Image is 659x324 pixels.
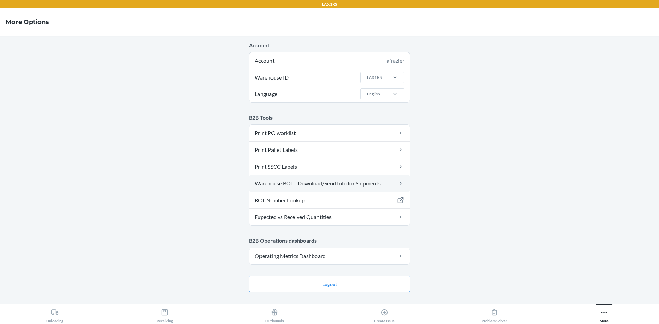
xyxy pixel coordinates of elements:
div: Account [249,52,410,69]
div: Receiving [157,306,173,323]
div: English [367,91,380,97]
input: Warehouse IDLAX1RS [366,74,367,81]
input: LanguageEnglish [366,91,367,97]
div: afrazier [386,57,404,65]
span: Language [254,86,278,102]
div: Unloading [46,306,63,323]
button: More [549,304,659,323]
button: Receiving [110,304,220,323]
p: Account [249,41,410,49]
p: B2B Tools [249,113,410,122]
span: Warehouse ID [254,69,290,86]
button: Logout [249,276,410,292]
button: Create Issue [329,304,439,323]
div: Problem Solver [482,306,507,323]
a: Expected vs Received Quantities [249,209,410,225]
h4: More Options [5,17,49,26]
div: More [600,306,609,323]
div: LAX1RS [367,74,382,81]
div: Outbounds [265,306,284,323]
a: Operating Metrics Dashboard [249,248,410,264]
a: Print Pallet Labels [249,142,410,158]
a: Warehouse BOT - Download/Send Info for Shipments [249,175,410,192]
a: Print PO worklist [249,125,410,141]
div: Create Issue [374,306,395,323]
a: Print SSCC Labels [249,158,410,175]
button: Problem Solver [439,304,549,323]
a: BOL Number Lookup [249,192,410,208]
p: B2B Operations dashboards [249,237,410,245]
button: Outbounds [220,304,329,323]
p: LAX1RS [322,1,337,8]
